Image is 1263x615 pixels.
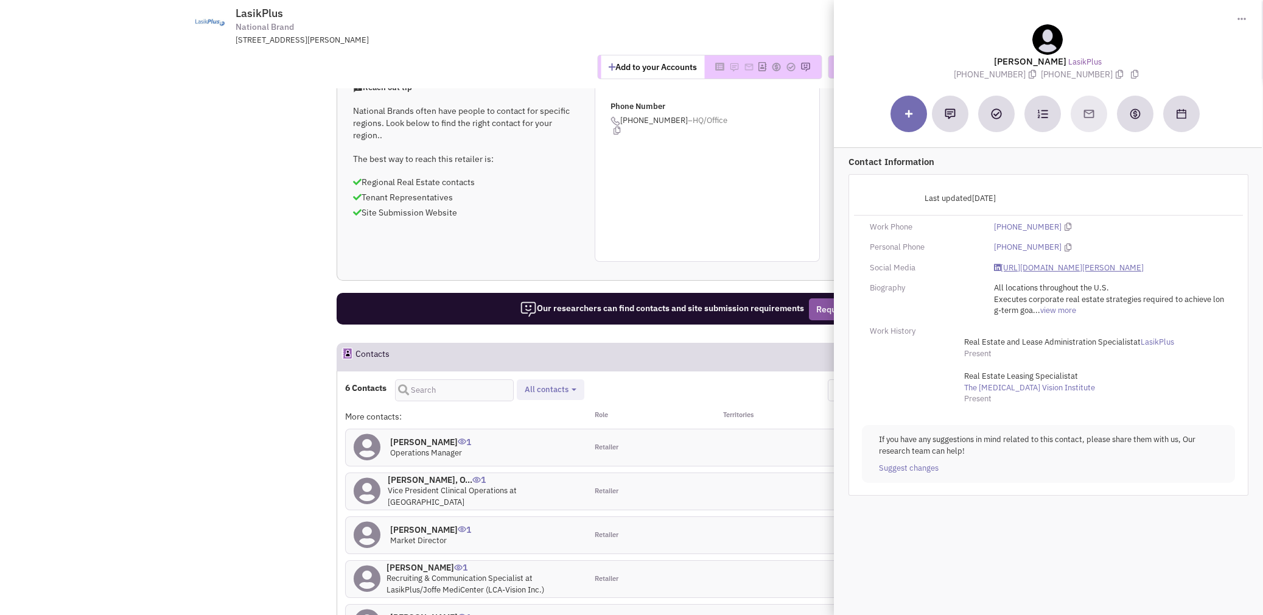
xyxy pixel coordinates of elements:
a: The [MEDICAL_DATA] Vision Institute [964,382,1095,394]
img: Add a note [945,108,956,119]
p: Site Submission Website [353,206,578,219]
img: icon-researcher-20.png [520,301,537,318]
span: at [964,337,1174,347]
p: If you have any suggestions in mind related to this contact, please share them with us, Our resea... [879,434,1219,457]
button: Test Emails [828,379,903,401]
img: Please add to your accounts [771,62,781,72]
img: icon-UserInteraction.png [458,438,466,445]
p: Phone Number [611,101,819,113]
a: [PHONE_NUMBER] [994,222,1062,233]
img: icon-UserInteraction.png [472,477,481,483]
span: Retailer [595,443,618,452]
img: Please add to your accounts [800,62,810,72]
span: –HQ/Office [688,115,727,125]
h4: [PERSON_NAME] [390,524,471,535]
a: LasikPlus [1068,57,1102,68]
span: [PHONE_NUMBER] [954,69,1041,80]
span: Retailer [595,574,618,584]
button: All contacts [521,384,580,396]
img: icon-UserInteraction.png [458,526,466,532]
span: Retailer [595,530,618,540]
span: [DATE] [972,193,996,203]
span: [PHONE_NUMBER] [1041,69,1128,80]
p: Regional Real Estate contacts [353,176,578,188]
button: Request Research [809,298,894,320]
div: Social Media [862,262,987,274]
button: Add to your Accounts [601,55,704,79]
span: Real Estate and Lease Administration Specialist [964,337,1133,347]
img: Please add to your accounts [729,62,739,72]
img: teammate.png [1032,24,1063,55]
div: Biography [862,283,987,294]
img: icon-UserInteraction.png [454,564,463,571]
h4: [PERSON_NAME], O... [388,474,579,485]
a: [PHONE_NUMBER] [994,242,1062,253]
p: Contact Information [848,155,1249,168]
span: at [964,371,1095,393]
h4: [PERSON_NAME] [390,437,471,448]
span: Present [964,393,992,404]
p: The best way to reach this retailer is: [353,153,578,165]
span: [PHONE_NUMBER] [611,115,819,135]
img: Subscribe to a cadence [1037,108,1048,119]
span: Vice President Clinical Operations at [GEOGRAPHIC_DATA] [388,485,517,507]
button: Reach Out [828,55,897,79]
p: Tenant Representatives [353,191,578,203]
input: Search [395,379,514,401]
span: Present [964,348,992,359]
img: Please add to your accounts [744,62,754,72]
span: Our researchers can find contacts and site submission requirements [520,303,804,314]
span: Market Director [390,535,447,546]
div: Last updated [862,187,1004,210]
h2: Contacts [355,343,390,370]
div: Personal Phone [862,242,987,253]
span: LasikPlus [236,6,283,20]
h4: 6 Contacts [345,382,387,393]
a: view more [1040,305,1076,317]
span: 1 [454,553,467,573]
span: 1 [472,465,486,485]
a: [URL][DOMAIN_NAME][PERSON_NAME] [994,262,1144,274]
img: Create a deal [1129,108,1141,120]
div: Work Phone [862,222,987,233]
span: Retailer [595,487,618,496]
span: 1 [458,427,471,448]
span: Operations Manager [390,448,462,458]
span: All contacts [525,384,569,395]
img: www.lasikplus.com [181,7,237,38]
lable: [PERSON_NAME] [994,55,1066,67]
span: Reach out tip [353,82,412,93]
div: Role [587,410,707,423]
img: Please add to your accounts [786,62,796,72]
span: Real Estate Leasing Specialist [964,371,1071,381]
img: icon-phone.png [611,116,620,126]
a: LasikPlus [1141,337,1174,348]
div: Territories [707,410,828,423]
div: More contacts: [345,410,586,423]
a: Suggest changes [879,463,939,474]
span: All locations throughout the U.S. Executes corporate real estate strategies required to achieve l... [994,283,1224,315]
p: National Brands often have people to contact for specific regions. Look below to find the right c... [353,105,578,141]
span: National Brand [236,21,294,33]
img: Schedule a Meeting [1177,109,1186,119]
span: Recruiting & Communication Specialist at LasikPlus/Joffe MediCenter (LCA-Vision Inc.) [387,573,544,595]
span: 1 [458,515,471,535]
img: Add a Task [991,108,1002,119]
div: [STREET_ADDRESS][PERSON_NAME] [236,35,553,46]
div: Work History [862,326,987,337]
h4: [PERSON_NAME] [387,562,579,573]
